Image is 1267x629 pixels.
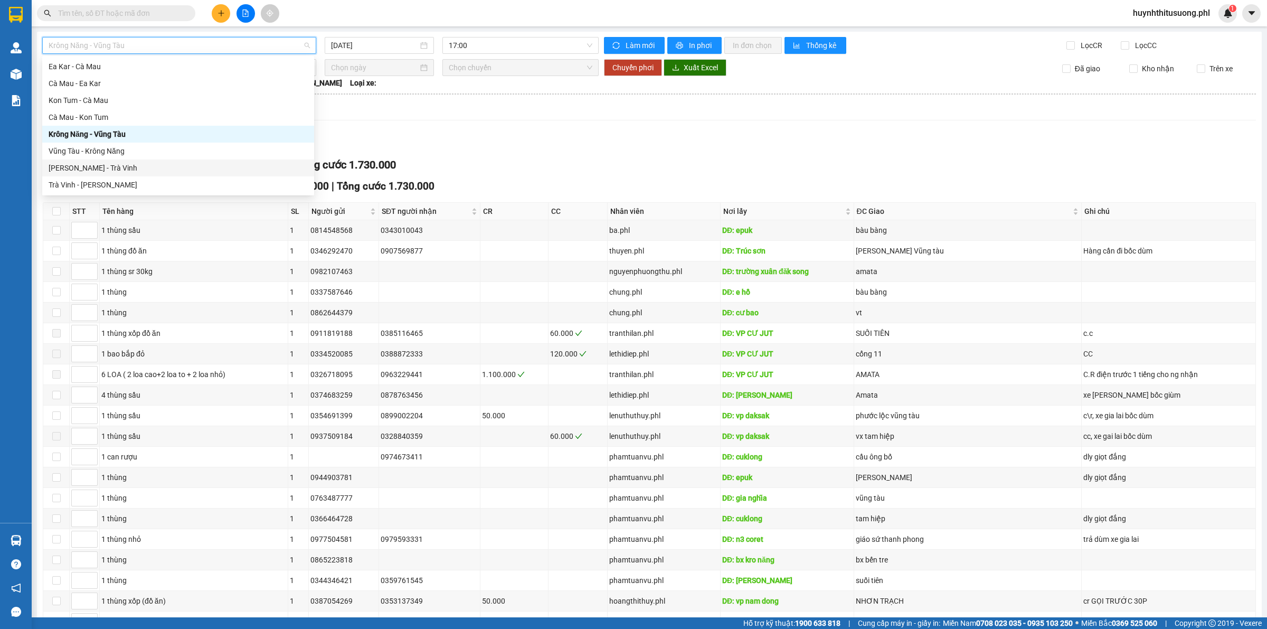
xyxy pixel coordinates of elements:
span: Miền Nam [943,617,1073,629]
div: 0334520085 [310,348,377,360]
span: Xuất Excel [684,62,718,73]
div: lenuthuthuy.phl [609,410,718,421]
span: Nơi lấy [723,205,843,217]
div: DĐ: VP CƯ JUT [722,348,852,360]
div: 0374683259 [310,389,377,401]
div: Kon Tum - Cà Mau [42,92,314,109]
div: 0963229441 [381,369,478,380]
div: chung.phl [609,307,718,318]
button: file-add [237,4,255,23]
button: aim [261,4,279,23]
button: plus [212,4,230,23]
span: Đã giao [1071,63,1104,74]
div: 1 [290,266,307,277]
span: check [575,330,582,337]
div: c.c [1083,327,1254,339]
div: DĐ: VP CƯ JUT [722,369,852,380]
span: 1 [1231,5,1234,12]
div: 1 [290,307,307,318]
span: caret-down [1247,8,1256,18]
div: cr GỌI TRƯỚC 30P [1083,595,1254,607]
div: phamtuanvu.phl [609,533,718,545]
div: 60.000 [550,430,606,442]
div: 1 [290,513,307,524]
div: 0387054269 [310,595,377,607]
div: 1 thùng [101,492,286,504]
div: 1 [290,492,307,504]
span: In phơi [689,40,713,51]
td: 0899002204 [379,406,480,426]
span: printer [676,42,685,50]
div: xe [PERSON_NAME] bốc giùm [1083,389,1254,401]
div: 0343010043 [381,224,478,236]
div: 1 [290,327,307,339]
div: 0354691399 [310,410,377,421]
div: DĐ: vp nam dong [722,595,852,607]
div: 1 [290,616,307,627]
div: 6 LOA ( 2 loa cao+2 loa to + 2 loa nhỏ) [101,369,286,380]
div: Krông Năng - Vũng Tàu [49,128,308,140]
div: DĐ: Trúc sơn [722,245,852,257]
span: notification [11,583,21,593]
div: 50.000 [482,410,547,421]
div: 0348830823 [381,616,478,627]
div: suối tiên [856,575,1080,586]
span: question-circle [11,559,21,569]
span: huynhthitusuong.phl [1124,6,1218,20]
div: DĐ: cuklong [722,513,852,524]
div: 1 thùng sầu [101,224,286,236]
div: 0865223818 [310,554,377,566]
img: warehouse-icon [11,42,22,53]
div: DĐ: gia nghĩa [722,492,852,504]
div: lethidiep.phl [609,348,718,360]
div: 1 thùng xốp (đồ ăn) [101,595,286,607]
div: Cà Mau - Kon Tum [49,111,308,123]
div: bàu bàng [856,224,1080,236]
button: Chuyển phơi [604,59,662,76]
div: 120.000 [550,348,606,360]
div: DĐ: VP CƯ JUT [722,327,852,339]
div: phamtuanvu.phl [609,492,718,504]
td: 0353137349 [379,591,480,612]
div: 0366464728 [310,513,377,524]
div: 1 thùng [101,575,286,586]
button: bar-chartThống kê [784,37,846,54]
span: message [11,607,21,617]
div: 0326718095 [310,369,377,380]
div: 0878763456 [381,389,478,401]
div: [PERSON_NAME] [856,472,1080,483]
div: 1 thùng nhỏ [101,533,286,545]
th: Tên hàng [100,203,288,220]
div: 1 thùng xốp đồ ăn [101,327,286,339]
div: 1 thùng [101,286,286,298]
div: 0388872333 [381,348,478,360]
div: Gia Lai - Trà Vinh [42,159,314,176]
img: warehouse-icon [11,535,22,546]
div: Kon Tum - Cà Mau [49,95,308,106]
div: lenuthuthuy.phl [609,430,718,442]
div: DĐ: [PERSON_NAME] [722,575,852,586]
th: Ghi chú [1082,203,1256,220]
input: Tìm tên, số ĐT hoặc mã đơn [58,7,183,19]
div: [PERSON_NAME] - Trà Vinh [49,162,308,174]
input: Chọn ngày [331,62,418,73]
div: 0346292470 [310,245,377,257]
div: Cà Mau - Kon Tum [42,109,314,126]
div: DĐ: vp nam dong [722,616,852,627]
div: 0353137349 [381,595,478,607]
div: DĐ: vp daksak [722,410,852,421]
img: solution-icon [11,95,22,106]
div: c\r, xe gia lai bốc dùm [1083,410,1254,421]
img: icon-new-feature [1223,8,1233,18]
div: tam hiệp [856,513,1080,524]
div: 1 [290,410,307,421]
div: 0359761545 [381,575,478,586]
span: Lọc CC [1131,40,1158,51]
div: 1 [290,451,307,463]
td: 0979593331 [379,529,480,550]
div: SUỐI TIÊN [856,327,1080,339]
span: bar-chart [793,42,802,50]
div: 0814548568 [310,224,377,236]
button: syncLàm mới [604,37,665,54]
div: C.R điện trước 1 tiếng cho ng nhận [1083,369,1254,380]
